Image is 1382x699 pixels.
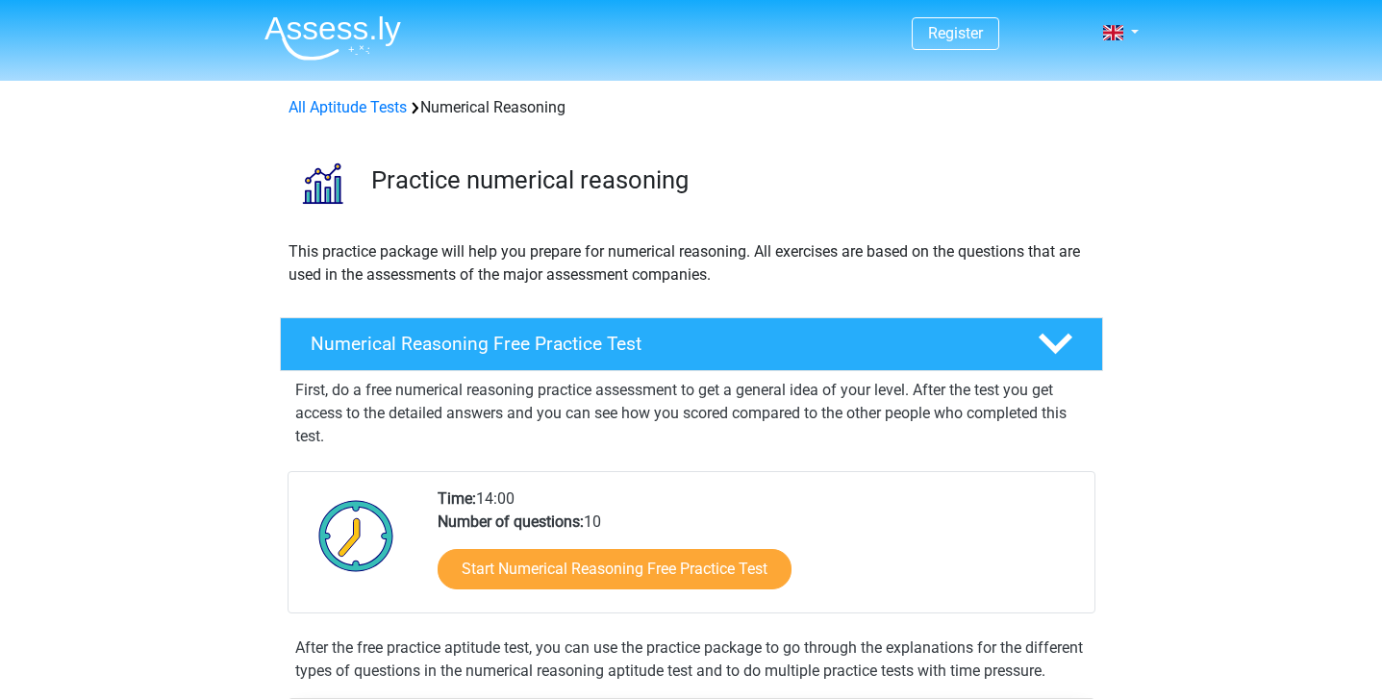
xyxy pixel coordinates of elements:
div: Numerical Reasoning [281,96,1102,119]
img: numerical reasoning [281,142,363,224]
b: Number of questions: [438,512,584,531]
h3: Practice numerical reasoning [371,165,1088,195]
p: First, do a free numerical reasoning practice assessment to get a general idea of your level. Aft... [295,379,1088,448]
a: Start Numerical Reasoning Free Practice Test [438,549,792,589]
img: Clock [308,487,405,584]
b: Time: [438,489,476,508]
div: After the free practice aptitude test, you can use the practice package to go through the explana... [288,637,1095,683]
a: Numerical Reasoning Free Practice Test [272,317,1111,371]
a: Register [928,24,983,42]
h4: Numerical Reasoning Free Practice Test [311,333,1007,355]
p: This practice package will help you prepare for numerical reasoning. All exercises are based on t... [289,240,1094,287]
div: 14:00 10 [423,487,1093,612]
a: All Aptitude Tests [289,98,407,116]
img: Assessly [264,15,401,61]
